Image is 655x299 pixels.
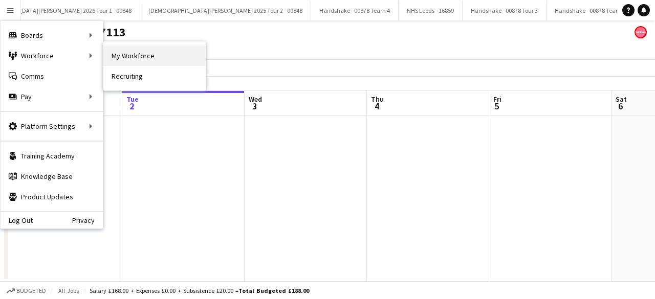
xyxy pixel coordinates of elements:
div: Salary £168.00 + Expenses £0.00 + Subsistence £20.00 = [90,287,309,294]
a: Training Academy [1,146,103,166]
span: 5 [492,100,501,112]
a: Privacy [72,216,103,224]
div: Platform Settings [1,116,103,136]
span: 6 [614,100,627,112]
button: Handshake - 00878 Team 4 [311,1,399,20]
a: Knowledge Base [1,166,103,187]
button: Handshake - 00878 Team 1 [547,1,634,20]
span: Budgeted [16,287,46,294]
button: [DEMOGRAPHIC_DATA][PERSON_NAME] 2025 Tour 2 - 00848 [140,1,311,20]
button: Budgeted [5,285,48,296]
span: 2 [125,100,139,112]
span: Thu [371,95,384,104]
span: Wed [249,95,262,104]
a: Product Updates [1,187,103,207]
div: Pay [1,86,103,107]
a: My Workforce [103,45,206,66]
span: All jobs [56,287,81,294]
span: Tue [126,95,139,104]
span: Fri [493,95,501,104]
span: 3 [247,100,262,112]
button: Handshake - 00878 Tour 3 [463,1,547,20]
span: Sat [616,95,627,104]
span: 4 [369,100,384,112]
div: Workforce [1,45,103,66]
div: Boards [1,25,103,45]
a: Recruiting [103,66,206,86]
a: Comms [1,66,103,86]
button: NHS Leeds - 16859 [399,1,463,20]
span: Total Budgeted £188.00 [238,287,309,294]
a: Log Out [1,216,33,224]
app-user-avatar: native Staffing [635,26,647,38]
